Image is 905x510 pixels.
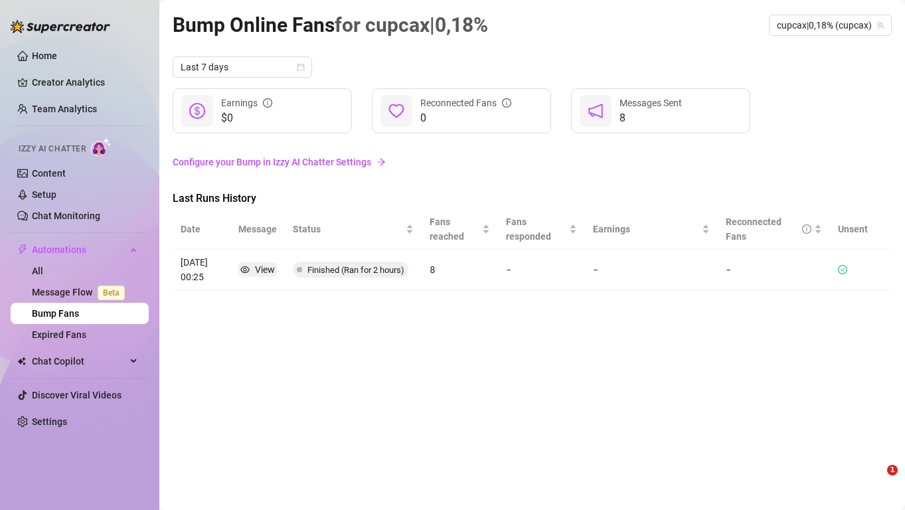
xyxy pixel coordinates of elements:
span: Earnings [593,222,699,236]
span: info-circle [263,98,272,108]
span: Automations [32,239,126,260]
span: Last 7 days [181,57,304,77]
th: Date [173,209,230,250]
span: Izzy AI Chatter [19,143,86,155]
article: Bump Online Fans [173,9,488,41]
th: Status [285,209,422,250]
span: 0 [420,110,511,126]
a: Bump Fans [32,308,79,319]
a: Content [32,168,66,179]
a: Chat Monitoring [32,211,100,221]
a: Settings [32,416,67,427]
a: Configure your Bump in Izzy AI Chatter Settings [173,155,892,169]
article: 8 [430,262,490,277]
div: Reconnected Fans [726,214,811,244]
span: Beta [98,286,125,300]
span: $0 [221,110,272,126]
a: Creator Analytics [32,72,138,93]
span: calendar [297,63,305,71]
span: team [876,21,884,29]
div: Earnings [221,96,272,110]
img: logo-BBDzfeDw.svg [11,20,110,33]
a: Setup [32,189,56,200]
span: eye [240,265,250,274]
span: dollar [189,103,205,119]
article: - [726,262,822,277]
span: notification [588,103,604,119]
span: Status [293,222,403,236]
article: - [593,262,598,277]
a: Expired Fans [32,329,86,340]
span: info-circle [802,224,811,234]
a: Message FlowBeta [32,287,130,297]
img: AI Chatter [91,137,112,157]
span: 1 [887,465,898,475]
img: Chat Copilot [17,357,26,366]
th: Earnings [585,209,718,250]
a: Home [32,50,57,61]
span: Chat Copilot [32,351,126,372]
span: check-circle [838,265,847,274]
th: Unsent [830,209,876,250]
div: Reconnected Fans [420,96,511,110]
span: cupcax|0,18% (cupcax) [777,15,884,35]
a: Team Analytics [32,104,97,114]
span: Last Runs History [173,191,396,207]
a: Configure your Bump in Izzy AI Chatter Settingsarrow-right [173,149,892,175]
a: Discover Viral Videos [32,390,122,400]
article: [DATE] 00:25 [181,255,222,284]
span: Finished (Ran for 2 hours) [307,265,404,275]
span: for cupcax|0,18% [335,13,488,37]
div: View [255,262,275,277]
a: All [32,266,43,276]
th: Message [230,209,285,250]
span: Fans responded [506,214,566,244]
span: info-circle [502,98,511,108]
span: thunderbolt [17,244,28,255]
span: arrow-right [376,157,386,167]
span: 8 [619,110,682,126]
article: - [506,262,577,277]
iframe: Intercom live chat [860,465,892,497]
span: Fans reached [430,214,479,244]
th: Fans reached [422,209,498,250]
span: Messages Sent [619,98,682,108]
th: Fans responded [498,209,585,250]
span: heart [388,103,404,119]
